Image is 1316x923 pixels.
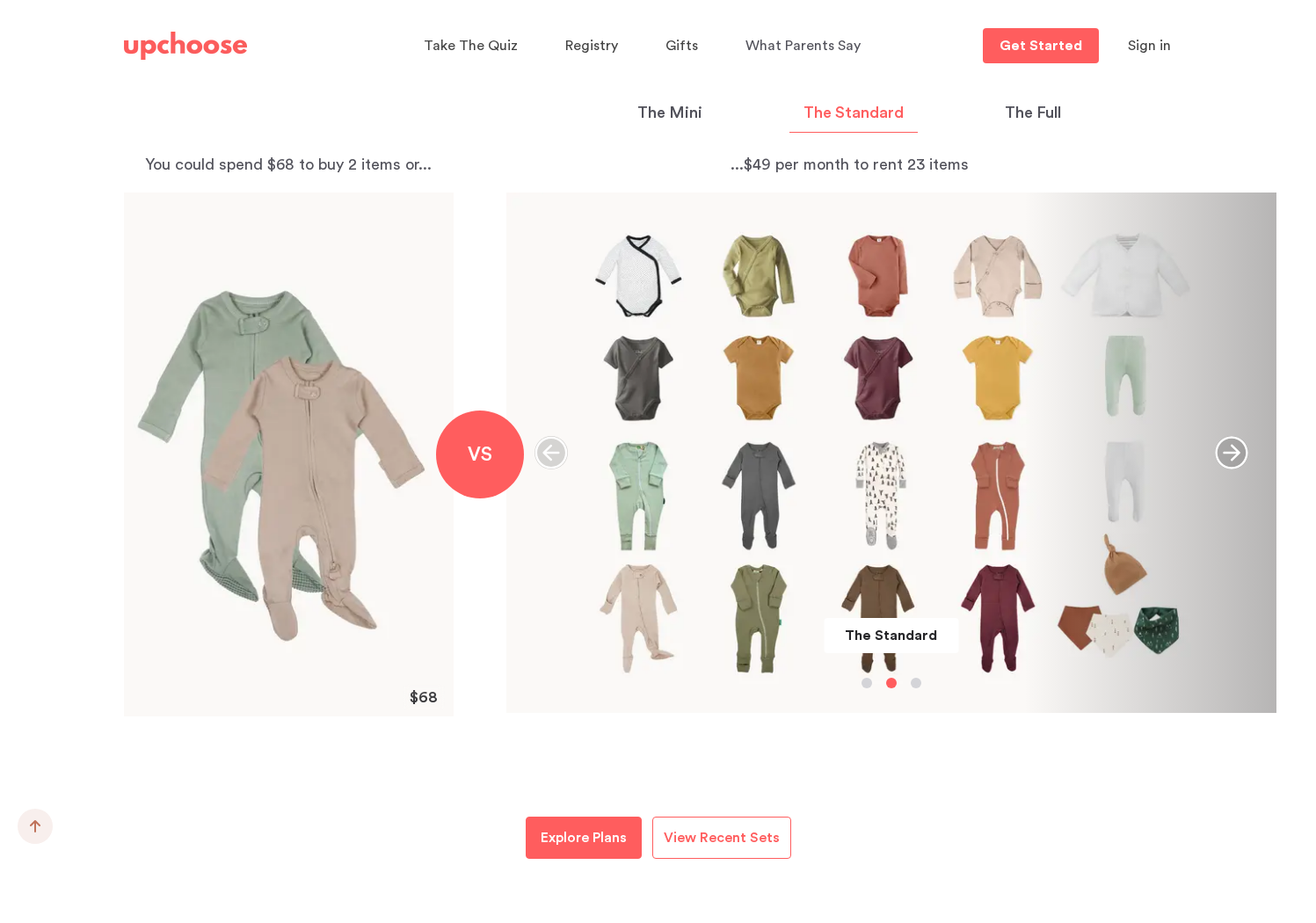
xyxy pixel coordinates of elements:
span: View Recent Sets [664,831,780,845]
span: Registry [565,39,618,53]
a: Registry [565,29,623,63]
span: Take The Quiz [424,39,518,53]
a: Gifts [665,29,703,63]
p: Get Started [1000,39,1082,53]
img: UpChoose [124,32,247,60]
span: Gifts [665,39,698,53]
a: View Recent Sets [652,817,791,859]
a: Take The Quiz [424,29,523,63]
a: What Parents Say [745,29,866,63]
a: UpChoose [124,28,247,64]
button: The Full [991,101,1075,133]
button: The Standard [789,101,918,133]
button: Sign in [1106,28,1193,63]
p: Explore Plans [541,827,627,848]
p: The Full [1005,101,1061,125]
p: ...$49 per month to rent 23 items [506,152,1193,177]
p: The Standard [803,101,904,125]
span: What Parents Say [745,39,861,53]
a: Get Started [983,28,1099,63]
a: Explore Plans [526,817,642,859]
button: The Mini [623,101,716,133]
p: The Standard [845,625,937,646]
p: The Mini [637,101,702,125]
span: Sign in [1128,39,1171,53]
p: You could spend $68 to buy 2 items or... [124,152,454,177]
span: VS [468,445,492,464]
p: $68 [410,689,438,705]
